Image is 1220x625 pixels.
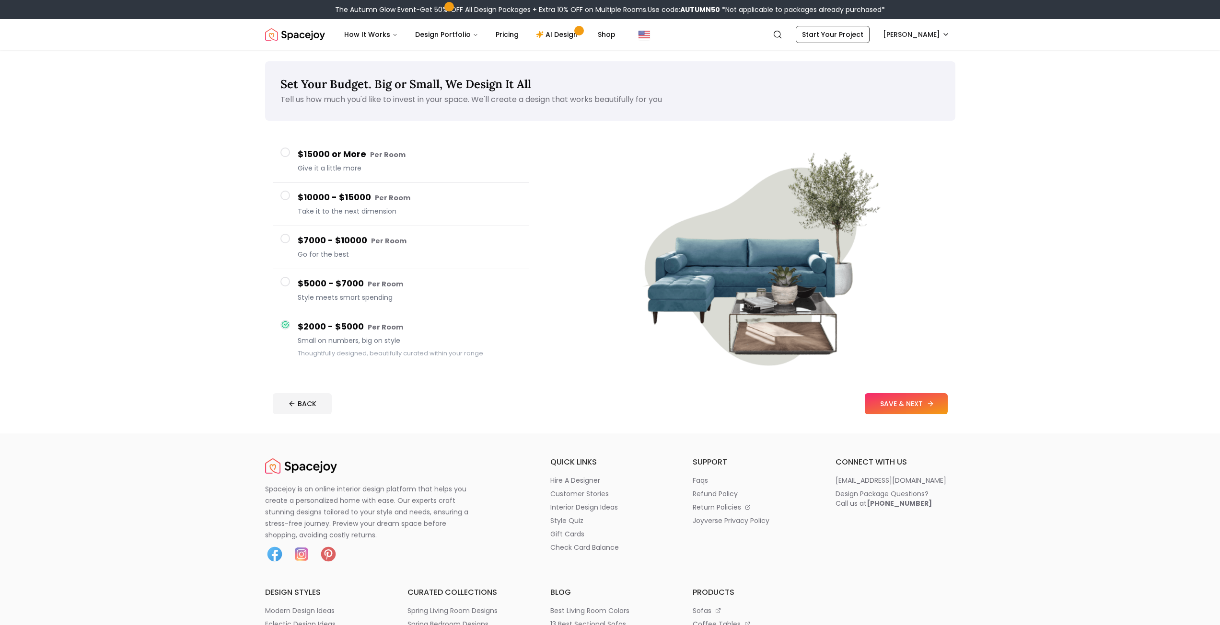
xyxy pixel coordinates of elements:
[877,26,955,43] button: [PERSON_NAME]
[265,456,337,476] img: Spacejoy Logo
[265,19,955,50] nav: Global
[265,606,385,615] a: modern design ideas
[273,226,529,269] button: $7000 - $10000 Per RoomGo for the best
[407,606,498,615] p: spring living room designs
[298,250,521,259] span: Go for the best
[550,543,670,552] a: check card balance
[298,234,521,248] h4: $7000 - $10000
[550,476,600,485] p: hire a designer
[280,94,940,105] p: Tell us how much you'd like to invest in your space. We'll create a design that works beautifully...
[693,606,813,615] a: sofas
[298,163,521,173] span: Give it a little more
[407,25,486,44] button: Design Portfolio
[836,489,932,508] div: Design Package Questions? Call us at
[280,77,531,91] span: Set Your Budget. Big or Small, We Design It All
[836,476,946,485] p: [EMAIL_ADDRESS][DOMAIN_NAME]
[407,606,527,615] a: spring living room designs
[298,148,521,161] h4: $15000 or More
[265,483,480,541] p: Spacejoy is an online interior design platform that helps you create a personalized home with eas...
[693,456,813,468] h6: support
[407,587,527,598] h6: curated collections
[693,516,813,525] a: joyverse privacy policy
[273,183,529,226] button: $10000 - $15000 Per RoomTake it to the next dimension
[836,489,955,508] a: Design Package Questions?Call us at[PHONE_NUMBER]
[590,25,623,44] a: Shop
[693,587,813,598] h6: products
[298,336,521,345] span: Small on numbers, big on style
[265,587,385,598] h6: design styles
[273,269,529,312] button: $5000 - $7000 Per RoomStyle meets smart spending
[528,25,588,44] a: AI Design
[550,489,670,499] a: customer stories
[337,25,406,44] button: How It Works
[836,476,955,485] a: [EMAIL_ADDRESS][DOMAIN_NAME]
[550,516,583,525] p: style quiz
[265,545,284,564] img: Facebook icon
[693,476,813,485] a: faqs
[867,499,932,508] b: [PHONE_NUMBER]
[368,279,403,289] small: Per Room
[265,456,337,476] a: Spacejoy
[550,606,629,615] p: best living room colors
[371,236,407,246] small: Per Room
[693,502,813,512] a: return policies
[298,349,483,357] small: Thoughtfully designed, beautifully curated within your range
[273,393,332,414] button: BACK
[273,312,529,366] button: $2000 - $5000 Per RoomSmall on numbers, big on styleThoughtfully designed, beautifully curated wi...
[298,320,521,334] h4: $2000 - $5000
[550,529,670,539] a: gift cards
[693,476,708,485] p: faqs
[720,5,885,14] span: *Not applicable to packages already purchased*
[616,132,883,399] img: $2000 - $5000
[370,150,406,159] small: Per Room
[292,545,311,564] img: Instagram icon
[337,25,623,44] nav: Main
[550,587,670,598] h6: blog
[550,476,670,485] a: hire a designer
[550,502,670,512] a: interior design ideas
[865,393,948,414] button: SAVE & NEXT
[550,456,670,468] h6: quick links
[693,516,769,525] p: joyverse privacy policy
[796,26,870,43] a: Start Your Project
[298,277,521,291] h4: $5000 - $7000
[265,25,325,44] img: Spacejoy Logo
[648,5,720,14] span: Use code:
[265,25,325,44] a: Spacejoy
[298,293,521,302] span: Style meets smart spending
[298,191,521,205] h4: $10000 - $15000
[550,543,619,552] p: check card balance
[265,606,335,615] p: modern design ideas
[319,545,338,564] img: Pinterest icon
[550,502,618,512] p: interior design ideas
[693,489,738,499] p: refund policy
[550,489,609,499] p: customer stories
[550,606,670,615] a: best living room colors
[488,25,526,44] a: Pricing
[335,5,885,14] div: The Autumn Glow Event-Get 50% OFF All Design Packages + Extra 10% OFF on Multiple Rooms.
[639,29,650,40] img: United States
[693,489,813,499] a: refund policy
[550,529,584,539] p: gift cards
[693,502,741,512] p: return policies
[273,140,529,183] button: $15000 or More Per RoomGive it a little more
[550,516,670,525] a: style quiz
[375,193,410,203] small: Per Room
[368,322,403,332] small: Per Room
[836,456,955,468] h6: connect with us
[298,206,521,216] span: Take it to the next dimension
[680,5,720,14] b: AUTUMN50
[693,606,711,615] p: sofas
